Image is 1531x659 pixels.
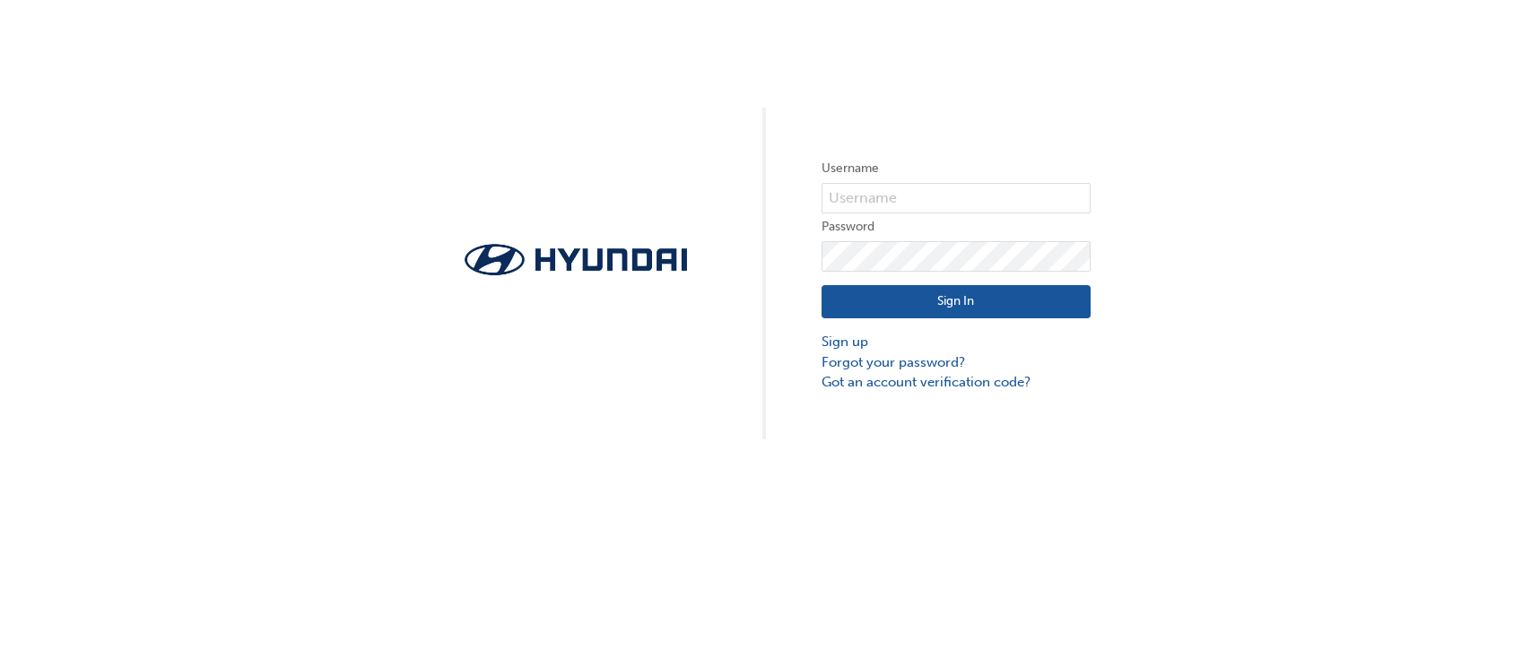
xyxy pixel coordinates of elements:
label: Password [822,216,1091,238]
button: Sign In [822,285,1091,319]
a: Got an account verification code? [822,372,1091,393]
label: Username [822,158,1091,179]
img: Trak [441,238,710,281]
a: Sign up [822,332,1091,352]
a: Forgot your password? [822,352,1091,373]
input: Username [822,183,1091,213]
